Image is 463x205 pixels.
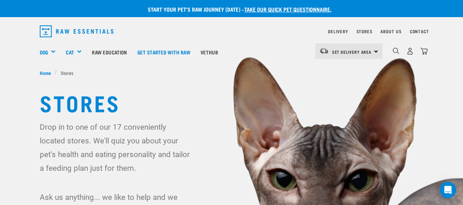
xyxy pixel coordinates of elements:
[380,30,401,33] a: About Us
[34,23,429,40] nav: dropdown navigation
[328,30,348,33] a: Delivery
[195,38,223,66] a: Vethub
[356,30,373,33] a: Stores
[410,30,429,33] a: Contact
[132,38,195,66] a: Get started with Raw
[40,69,424,76] nav: breadcrumbs
[40,120,193,175] p: Drop in to one of our 17 conveniently located stores. We'll quiz you about your pet's health and ...
[40,69,51,76] span: Home
[40,90,424,115] h1: Stores
[66,48,74,56] a: Cat
[393,48,399,54] img: home-icon-1@2x.png
[40,69,55,76] a: Home
[40,25,114,37] img: Raw Essentials Logo
[440,182,456,198] div: Open Intercom Messenger
[406,48,414,55] img: user.png
[421,48,428,55] img: home-icon@2x.png
[319,48,329,54] img: van-moving.png
[332,51,372,53] span: Set Delivery Area
[40,48,48,56] a: Dog
[244,8,331,11] a: take our quick pet questionnaire.
[87,38,132,66] a: Raw Education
